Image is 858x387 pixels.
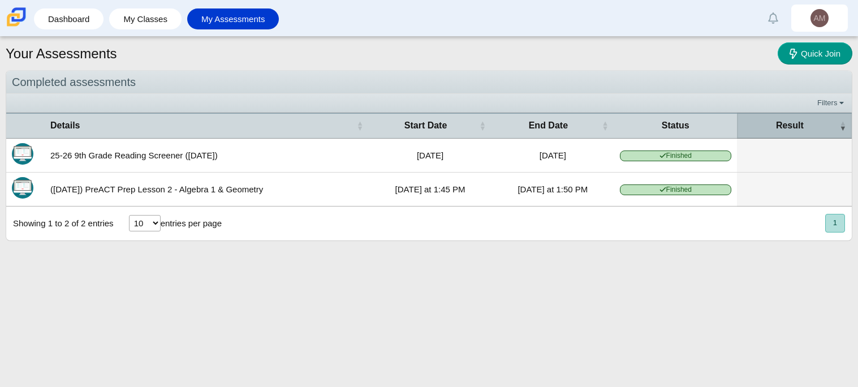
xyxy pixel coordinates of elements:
[620,150,731,161] span: Finished
[40,8,98,29] a: Dashboard
[497,119,600,132] span: End Date
[6,207,114,240] div: Showing 1 to 2 of 2 entries
[791,5,848,32] a: AM
[825,214,845,233] button: 1
[518,184,588,194] time: Sep 29, 2025 at 1:50 PM
[602,120,609,131] span: End Date : Activate to sort
[814,14,826,22] span: AM
[620,184,731,195] span: Finished
[115,8,176,29] a: My Classes
[6,71,852,94] div: Completed assessments
[45,173,369,207] td: ([DATE]) PreACT Prep Lesson 2 - Algebra 1 & Geometry
[778,42,852,64] a: Quick Join
[45,139,369,173] td: 25-26 9th Grade Reading Screener ([DATE])
[161,218,222,228] label: entries per page
[620,119,731,132] span: Status
[761,6,786,31] a: Alerts
[540,150,566,160] time: Aug 21, 2025 at 12:28 PM
[6,44,117,63] h1: Your Assessments
[5,5,28,29] img: Carmen School of Science & Technology
[12,143,33,165] img: Itembank
[5,21,28,31] a: Carmen School of Science & Technology
[743,119,837,132] span: Result
[814,97,849,109] a: Filters
[417,150,443,160] time: Aug 21, 2025 at 11:48 AM
[374,119,477,132] span: Start Date
[50,119,354,132] span: Details
[193,8,274,29] a: My Assessments
[479,120,486,131] span: Start Date : Activate to sort
[356,120,363,131] span: Details : Activate to sort
[824,214,845,233] nav: pagination
[12,177,33,199] img: Itembank
[395,184,465,194] time: Sep 29, 2025 at 1:45 PM
[801,49,840,58] span: Quick Join
[839,120,846,131] span: Result : Activate to remove sorting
